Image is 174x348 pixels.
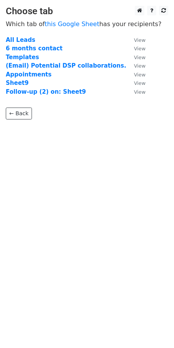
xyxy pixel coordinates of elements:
small: View [134,46,146,51]
a: View [126,45,146,52]
a: View [126,54,146,61]
small: View [134,55,146,60]
a: View [126,36,146,43]
a: View [126,71,146,78]
a: View [126,88,146,95]
p: Which tab of has your recipients? [6,20,168,28]
a: Appointments [6,71,52,78]
a: Follow-up (2) on: Sheet9 [6,88,86,95]
small: View [134,72,146,78]
small: View [134,80,146,86]
a: ← Back [6,108,32,119]
a: All Leads [6,36,35,43]
h3: Choose tab [6,6,168,17]
a: this Google Sheet [45,20,99,28]
small: View [134,37,146,43]
a: (Email) Potential DSP collaborations. [6,62,126,69]
a: View [126,80,146,86]
a: Templates [6,54,39,61]
a: Sheet9 [6,80,28,86]
small: View [134,89,146,95]
a: 6 months contact [6,45,63,52]
a: View [126,62,146,69]
small: View [134,63,146,69]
